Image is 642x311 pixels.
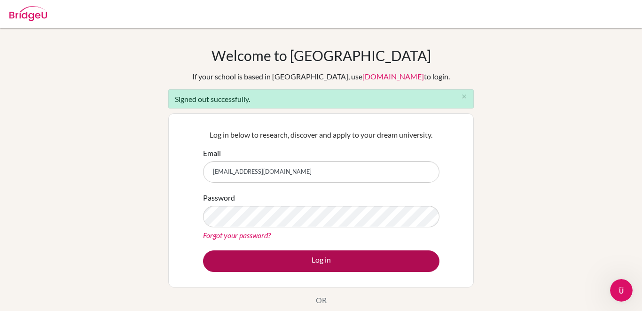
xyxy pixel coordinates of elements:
[461,93,468,100] i: close
[454,90,473,104] button: Close
[9,6,47,21] img: Bridge-U
[211,47,431,64] h1: Welcome to [GEOGRAPHIC_DATA]
[203,231,271,240] a: Forgot your password?
[203,148,221,159] label: Email
[610,279,633,302] iframe: Intercom live chat
[203,250,439,272] button: Log in
[203,192,235,203] label: Password
[192,71,450,82] div: If your school is based in [GEOGRAPHIC_DATA], use to login.
[316,295,327,306] p: OR
[203,129,439,140] p: Log in below to research, discover and apply to your dream university.
[362,72,424,81] a: [DOMAIN_NAME]
[168,89,474,109] div: Signed out successfully.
